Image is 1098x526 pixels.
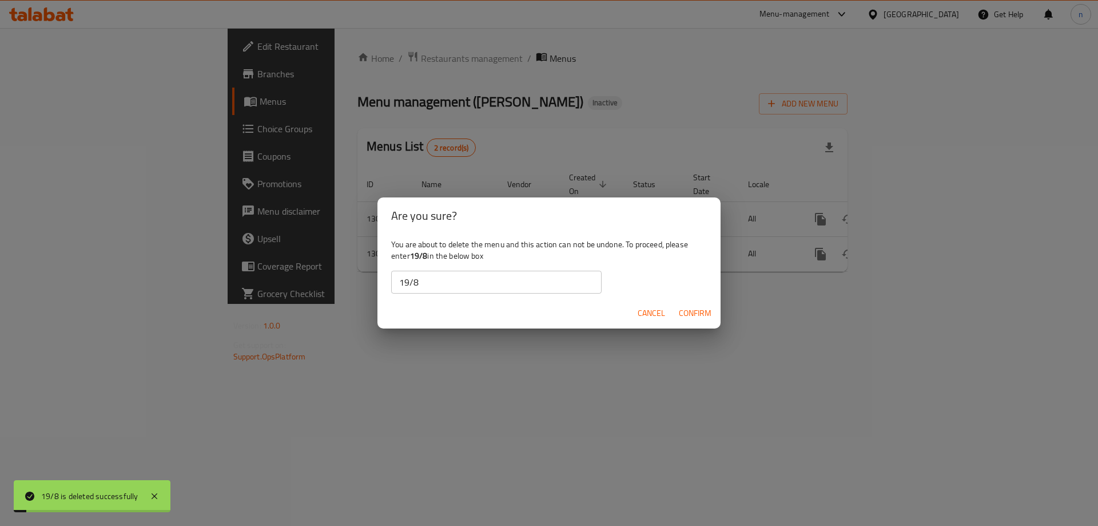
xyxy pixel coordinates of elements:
button: Confirm [674,303,716,324]
span: Cancel [638,306,665,321]
div: You are about to delete the menu and this action can not be undone. To proceed, please enter in t... [377,234,721,298]
div: 19/8 is deleted successfully [41,490,138,503]
span: Confirm [679,306,711,321]
b: 19/8 [410,248,428,263]
h2: Are you sure? [391,207,707,225]
button: Cancel [633,303,670,324]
